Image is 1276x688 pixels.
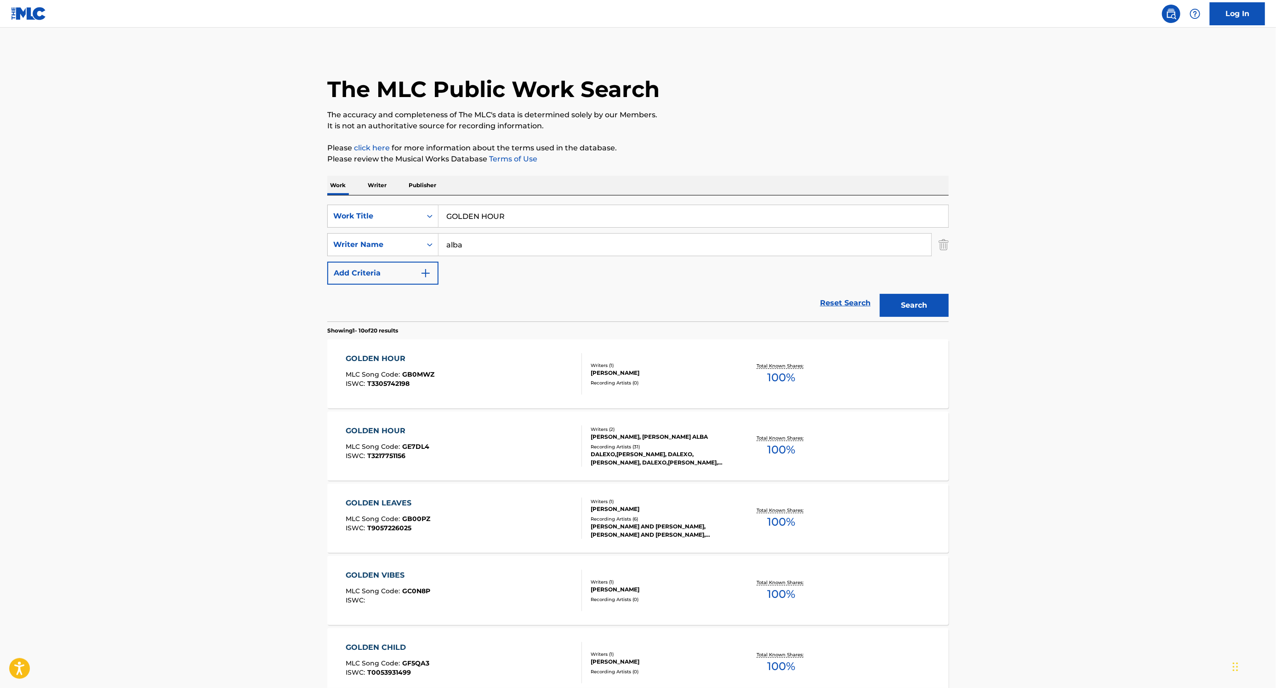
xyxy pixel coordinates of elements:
[591,362,729,369] div: Writers ( 1 )
[346,570,431,581] div: GOLDEN VIBES
[403,659,430,667] span: GF5QA3
[327,109,949,120] p: The accuracy and completeness of The MLC's data is determined solely by our Members.
[346,668,368,677] span: ISWC :
[327,75,660,103] h1: The MLC Public Work Search
[346,379,368,388] span: ISWC :
[591,516,729,522] div: Recording Artists ( 6 )
[333,211,416,222] div: Work Title
[403,587,431,595] span: GC0N8P
[767,514,795,530] span: 100 %
[591,651,729,658] div: Writers ( 1 )
[591,369,729,377] div: [PERSON_NAME]
[1162,5,1180,23] a: Public Search
[403,442,430,451] span: GE7DL4
[757,579,806,586] p: Total Known Shares:
[346,370,403,378] span: MLC Song Code :
[368,668,411,677] span: T0053931499
[757,651,806,658] p: Total Known Shares:
[327,205,949,321] form: Search Form
[591,522,729,539] div: [PERSON_NAME] AND [PERSON_NAME], [PERSON_NAME] AND [PERSON_NAME], [PERSON_NAME]|[PERSON_NAME], [P...
[403,370,435,378] span: GB0MWZ
[327,412,949,481] a: GOLDEN HOURMLC Song Code:GE7DL4ISWC:T3217751156Writers (2)[PERSON_NAME], [PERSON_NAME] ALBARecord...
[1230,644,1276,688] iframe: Chat Widget
[368,452,406,460] span: T3217751156
[327,120,949,132] p: It is not an authoritative source for recording information.
[591,505,729,513] div: [PERSON_NAME]
[1190,8,1201,19] img: help
[757,362,806,369] p: Total Known Shares:
[354,143,390,152] a: click here
[487,155,537,163] a: Terms of Use
[591,433,729,441] div: [PERSON_NAME], [PERSON_NAME] ALBA
[327,154,949,165] p: Please review the Musical Works Database
[327,556,949,625] a: GOLDEN VIBESMLC Song Code:GC0N8PISWC:Writers (1)[PERSON_NAME]Recording Artists (0)Total Known Sha...
[346,642,430,653] div: GOLDEN CHILD
[346,425,430,436] div: GOLDEN HOUR
[880,294,949,317] button: Search
[403,515,431,523] span: GB00PZ
[346,452,368,460] span: ISWC :
[1166,8,1177,19] img: search
[767,586,795,602] span: 100 %
[591,585,729,594] div: [PERSON_NAME]
[591,658,729,666] div: [PERSON_NAME]
[346,596,368,604] span: ISWC :
[365,176,389,195] p: Writer
[346,659,403,667] span: MLC Song Code :
[406,176,439,195] p: Publisher
[346,524,368,532] span: ISWC :
[327,262,439,285] button: Add Criteria
[420,268,431,279] img: 9d2ae6d4665cec9f34b9.svg
[591,450,729,467] div: DALEXO,[PERSON_NAME], DALEXO,[PERSON_NAME], DALEXO,[PERSON_NAME], DALEXO,[PERSON_NAME], DALEXO
[815,293,875,313] a: Reset Search
[591,579,729,585] div: Writers ( 1 )
[368,524,412,532] span: T9057226025
[327,339,949,408] a: GOLDEN HOURMLC Song Code:GB0MWZISWC:T3305742198Writers (1)[PERSON_NAME]Recording Artists (0)Total...
[767,441,795,458] span: 100 %
[757,507,806,514] p: Total Known Shares:
[333,239,416,250] div: Writer Name
[591,498,729,505] div: Writers ( 1 )
[1210,2,1265,25] a: Log In
[327,143,949,154] p: Please for more information about the terms used in the database.
[767,658,795,675] span: 100 %
[327,176,348,195] p: Work
[11,7,46,20] img: MLC Logo
[1233,653,1238,681] div: Drag
[591,596,729,603] div: Recording Artists ( 0 )
[591,379,729,386] div: Recording Artists ( 0 )
[591,443,729,450] div: Recording Artists ( 31 )
[591,668,729,675] div: Recording Artists ( 0 )
[346,515,403,523] span: MLC Song Code :
[591,426,729,433] div: Writers ( 2 )
[346,442,403,451] span: MLC Song Code :
[939,233,949,256] img: Delete Criterion
[767,369,795,386] span: 100 %
[368,379,410,388] span: T3305742198
[346,587,403,595] span: MLC Song Code :
[1186,5,1204,23] div: Help
[346,498,431,509] div: GOLDEN LEAVES
[757,435,806,441] p: Total Known Shares:
[327,327,398,335] p: Showing 1 - 10 of 20 results
[327,484,949,553] a: GOLDEN LEAVESMLC Song Code:GB00PZISWC:T9057226025Writers (1)[PERSON_NAME]Recording Artists (6)[PE...
[346,353,435,364] div: GOLDEN HOUR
